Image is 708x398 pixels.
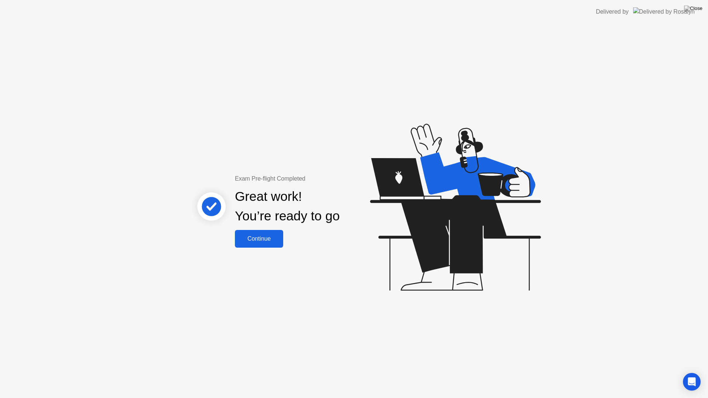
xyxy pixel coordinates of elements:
div: Open Intercom Messenger [683,373,701,391]
div: Continue [237,235,281,242]
button: Continue [235,230,283,248]
div: Great work! You’re ready to go [235,187,340,226]
div: Exam Pre-flight Completed [235,174,387,183]
div: Delivered by [596,7,629,16]
img: Delivered by Rosalyn [633,7,695,16]
img: Close [684,6,702,11]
